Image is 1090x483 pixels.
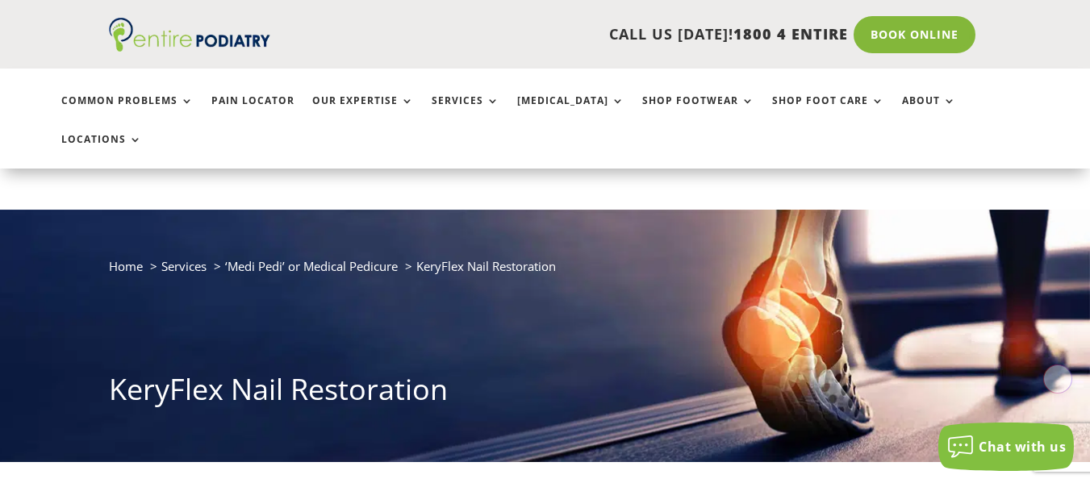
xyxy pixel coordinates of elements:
a: Shop Footwear [642,95,754,130]
p: CALL US [DATE]! [307,24,848,45]
nav: breadcrumb [109,256,981,289]
h1: KeryFlex Nail Restoration [109,369,981,418]
a: ‘Medi Pedi’ or Medical Pedicure [225,258,398,274]
a: Pain Locator [211,95,294,130]
a: Our Expertise [312,95,414,130]
button: Chat with us [938,423,1074,471]
a: Common Problems [61,95,194,130]
a: Book Online [854,16,975,53]
a: Locations [61,134,142,169]
a: [MEDICAL_DATA] [517,95,624,130]
a: Entire Podiatry [109,39,270,55]
a: Services [161,258,207,274]
span: 1800 4 ENTIRE [733,24,848,44]
a: Shop Foot Care [772,95,884,130]
a: Home [109,258,143,274]
img: logo (1) [109,18,270,52]
span: Chat with us [979,438,1066,456]
span: KeryFlex Nail Restoration [416,258,556,274]
a: Services [432,95,499,130]
a: About [902,95,956,130]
